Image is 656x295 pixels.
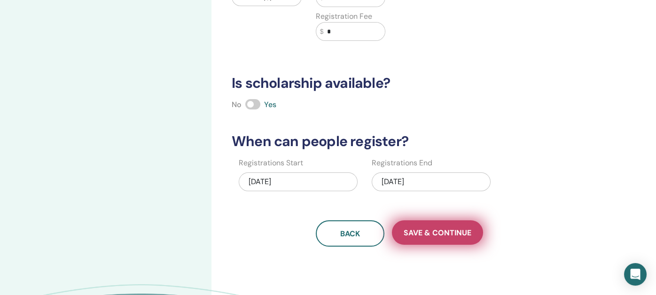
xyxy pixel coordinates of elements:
[226,133,573,150] h3: When can people register?
[226,75,573,92] h3: Is scholarship available?
[404,228,471,238] span: Save & Continue
[340,229,360,239] span: Back
[239,157,303,169] label: Registrations Start
[624,263,647,286] div: Open Intercom Messenger
[264,100,276,109] span: Yes
[232,100,242,109] span: No
[316,11,372,22] label: Registration Fee
[320,27,324,37] span: $
[392,220,483,245] button: Save & Continue
[239,172,358,191] div: [DATE]
[372,157,432,169] label: Registrations End
[316,220,384,247] button: Back
[372,172,491,191] div: [DATE]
